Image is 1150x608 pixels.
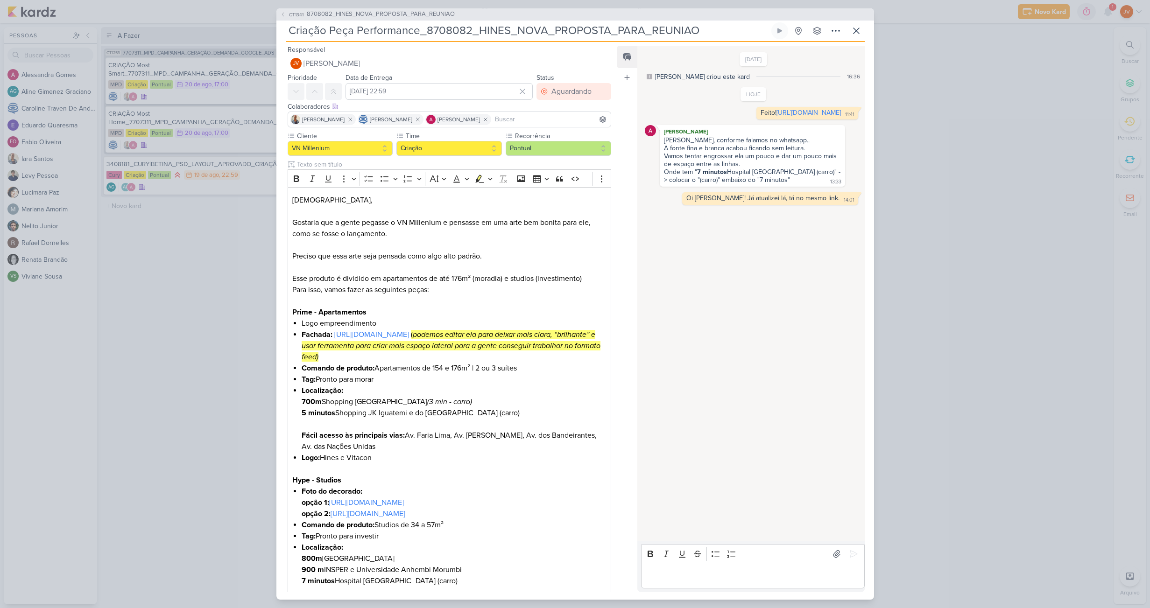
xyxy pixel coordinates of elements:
[288,46,325,54] label: Responsável
[664,144,840,152] div: A fonte fina e branca acabou ficando sem leitura.
[662,127,843,136] div: [PERSON_NAME]
[288,74,317,82] label: Prioridade
[493,114,609,125] input: Buscar
[302,576,458,586] span: Hospital [GEOGRAPHIC_DATA] (carro)
[686,194,840,202] div: Oi [PERSON_NAME]! Já atualizei lá, tá no mesmo link.
[303,58,360,69] span: [PERSON_NAME]
[697,168,727,176] strong: 7 minutos
[302,452,606,463] li: Hines e Vitacon
[292,307,367,317] strong: Prime - Apartamentos
[536,74,554,82] label: Status
[302,397,472,406] span: Shopping [GEOGRAPHIC_DATA]
[664,168,840,184] div: Onde tem " Hospital [GEOGRAPHIC_DATA] (carro)" -> colocar o "(carro)" embaixo do "7 minutos"
[302,115,345,124] span: [PERSON_NAME]
[536,83,611,100] button: Aguardando
[302,554,322,563] strong: 800m
[288,102,612,112] div: Colaboradores
[761,109,841,117] div: Feito!
[329,498,404,507] a: [URL][DOMAIN_NAME]
[296,131,393,141] label: Cliente
[302,397,322,406] strong: 700m
[655,72,750,82] div: [PERSON_NAME] criou este kard
[302,318,606,329] li: Logo empreendimento
[506,141,611,156] button: Pontual
[845,111,854,119] div: 11:41
[302,453,320,462] strong: Logo:
[302,565,324,574] strong: 900 m
[291,115,300,124] img: Iara Santos
[645,125,656,136] img: Alessandra Gomes
[551,86,592,97] div: Aguardando
[286,22,769,39] input: Kard Sem Título
[427,397,472,406] i: (3 min - carro)
[295,160,612,169] input: Texto sem título
[641,563,864,588] div: Editor editing area: main
[844,196,854,204] div: 14:01
[830,178,841,186] div: 13:33
[302,509,331,518] strong: opção 2:
[293,61,299,66] p: JV
[405,131,502,141] label: Time
[346,83,533,100] input: Select a date
[664,136,840,144] div: [PERSON_NAME], conforme falamos no whatsapp..
[302,543,343,552] strong: Localização:
[302,330,332,339] strong: Fachada:
[302,386,343,395] strong: Localização:
[302,375,316,384] strong: Tag:
[426,115,436,124] img: Alessandra Gomes
[437,115,480,124] span: [PERSON_NAME]
[288,141,393,156] button: VN Millenium
[302,519,606,531] li: Studios de 34 a 57m²
[776,109,841,117] a: [URL][DOMAIN_NAME]
[290,58,302,69] div: Joney Viana
[292,475,341,485] strong: Hype - Studios
[292,284,606,295] p: Para isso, vamos fazer as seguintes peças:
[302,330,600,362] mark: podemos editar ela para deixar mais clara, “brilhante” e usar ferramenta para criar mais espaço l...
[302,431,597,451] span: Av. Faria Lima, Av. [PERSON_NAME], Av. dos Bandeirantes, Av. das Nações Unidas
[302,554,395,563] span: [GEOGRAPHIC_DATA]
[302,531,606,542] li: Pronto para investir
[776,27,783,35] div: Ligar relógio
[411,330,413,339] mark: (
[370,115,412,124] span: [PERSON_NAME]
[302,565,462,574] span: INSPER e Universidade Anhembi Morumbi
[641,545,864,563] div: Editor toolbar
[359,115,368,124] img: Caroline Traven De Andrade
[302,431,405,440] strong: Fácil acesso às principais vias:
[302,531,316,541] strong: Tag:
[396,141,502,156] button: Criação
[514,131,611,141] label: Recorrência
[302,487,362,496] strong: Foto do decorado:
[292,251,606,262] p: Preciso que essa arte seja pensada como algo alto padrão.
[288,55,612,72] button: JV [PERSON_NAME]
[302,520,374,530] strong: Comando de produto:
[288,169,612,188] div: Editor toolbar
[847,72,860,81] div: 16:36
[302,374,606,385] li: Pronto para morar
[302,408,335,418] strong: 5 minutos
[292,273,606,284] p: Esse produto é dividido em apartamentos de até 176m² (moradia) e studios (investimento)
[292,217,606,239] p: Gostaria que a gente pegasse o VN Millenium e pensasse em uma arte bem bonita para ele, como se f...
[302,576,335,586] strong: 7 minutos
[664,152,840,168] div: Vamos tentar engrossar ela um pouco e dar um pouco mais de espaço entre as linhas.
[302,363,606,374] li: Apartamentos de 154 e 176m² | 2 ou 3 suítes
[302,363,374,373] strong: Comando de produto:
[346,74,392,82] label: Data de Entrega
[292,195,606,206] p: [DEMOGRAPHIC_DATA],
[334,330,409,339] a: [URL][DOMAIN_NAME]
[302,408,520,418] span: Shopping JK Iguatemi e do [GEOGRAPHIC_DATA] (carro)
[302,498,329,507] strong: opção 1:
[331,509,405,518] a: [URL][DOMAIN_NAME]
